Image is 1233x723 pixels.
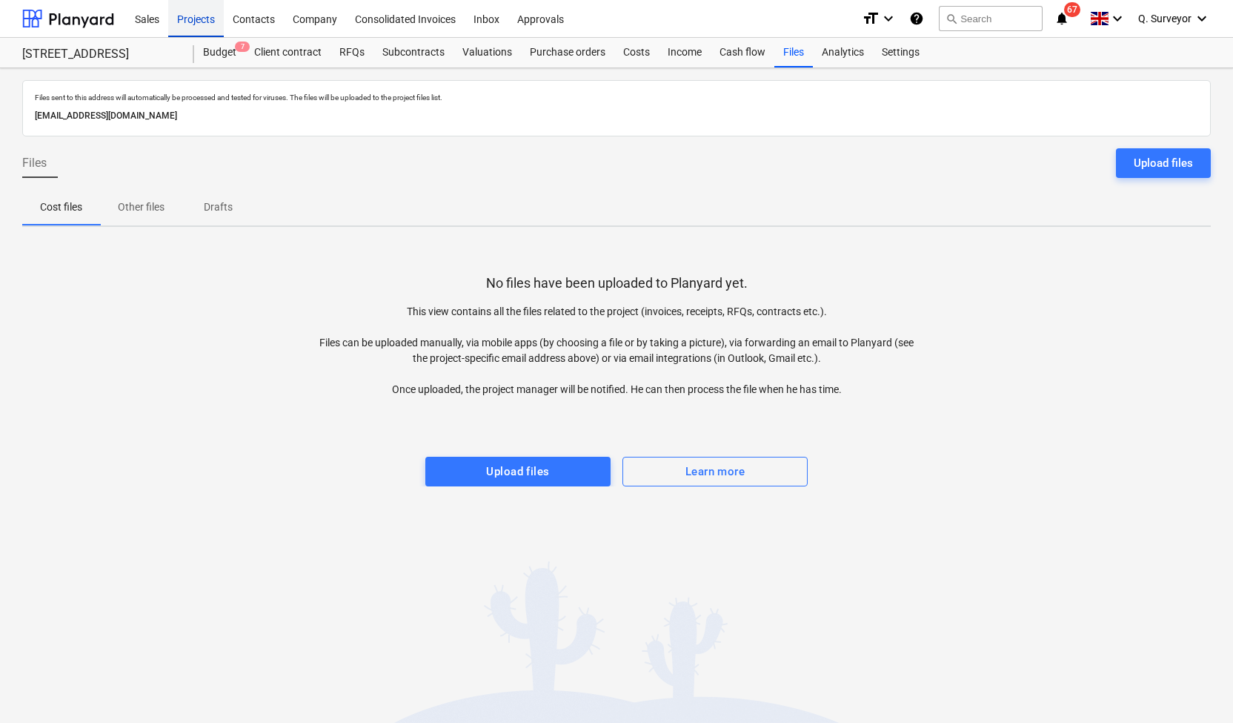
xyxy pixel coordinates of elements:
a: Costs [614,38,659,67]
a: Settings [873,38,928,67]
span: Files [22,154,47,172]
p: Other files [118,199,164,215]
button: Learn more [622,457,808,486]
a: Income [659,38,711,67]
p: Drafts [200,199,236,215]
button: Upload files [425,457,611,486]
p: [EMAIL_ADDRESS][DOMAIN_NAME] [35,108,1198,124]
a: Client contract [245,38,330,67]
button: Upload files [1116,148,1211,178]
a: RFQs [330,38,373,67]
button: Search [939,6,1043,31]
a: Files [774,38,813,67]
i: keyboard_arrow_down [1109,10,1126,27]
div: Learn more [685,462,745,481]
p: This view contains all the files related to the project (invoices, receipts, RFQs, contracts etc.... [319,304,914,397]
span: search [945,13,957,24]
span: 67 [1064,2,1080,17]
a: Cash flow [711,38,774,67]
p: Files sent to this address will automatically be processed and tested for viruses. The files will... [35,93,1198,102]
i: Knowledge base [909,10,924,27]
span: Q. Surveyor [1138,13,1192,24]
i: keyboard_arrow_down [1193,10,1211,27]
div: Upload files [1134,153,1193,173]
div: Upload files [486,462,549,481]
div: Budget [194,38,245,67]
p: Cost files [40,199,82,215]
a: Purchase orders [521,38,614,67]
a: Subcontracts [373,38,453,67]
i: notifications [1054,10,1069,27]
a: Valuations [453,38,521,67]
i: format_size [862,10,880,27]
a: Analytics [813,38,873,67]
i: keyboard_arrow_down [880,10,897,27]
a: Budget7 [194,38,245,67]
p: No files have been uploaded to Planyard yet. [486,274,748,292]
span: 7 [235,42,250,52]
div: [STREET_ADDRESS] [22,47,176,62]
